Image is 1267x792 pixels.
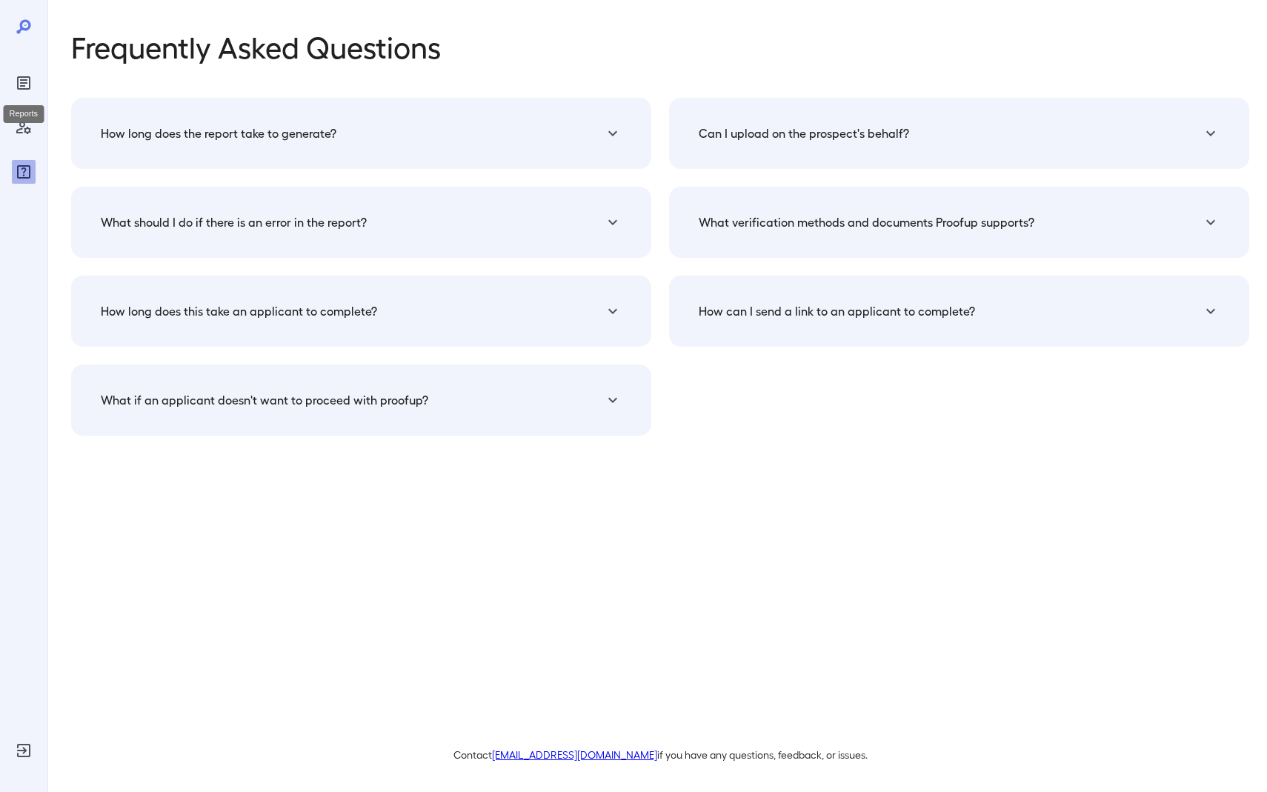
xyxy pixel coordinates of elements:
div: Reports [4,105,44,123]
div: What if an applicant doesn't want to proceed with proofup? [89,382,633,418]
div: What should I do if there is an error in the report? [89,204,633,240]
p: Contact if you have any questions, feedback, or issues. [71,748,1249,762]
h5: What if an applicant doesn't want to proceed with proofup? [101,391,428,409]
h5: What verification methods and documents Proofup supports? [699,213,1034,231]
div: How long does the report take to generate? [89,116,633,151]
h5: How long does this take an applicant to complete? [101,302,377,320]
h5: How long does the report take to generate? [101,124,336,142]
div: Reports [12,71,36,95]
a: [EMAIL_ADDRESS][DOMAIN_NAME] [492,748,657,761]
div: Can I upload on the prospect's behalf? [687,116,1231,151]
h5: Can I upload on the prospect's behalf? [699,124,909,142]
div: Log Out [12,739,36,762]
h5: What should I do if there is an error in the report? [101,213,367,231]
div: How long does this take an applicant to complete? [89,293,633,329]
h5: How can I send a link to an applicant to complete? [699,302,975,320]
div: How can I send a link to an applicant to complete? [687,293,1231,329]
div: What verification methods and documents Proofup supports? [687,204,1231,240]
div: Manage Users [12,116,36,139]
p: Frequently Asked Questions [71,30,1249,62]
div: FAQ [12,160,36,184]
